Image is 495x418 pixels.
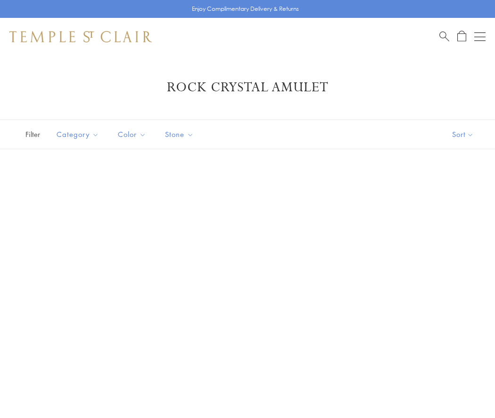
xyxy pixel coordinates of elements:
[111,124,153,145] button: Color
[24,79,471,96] h1: Rock Crystal Amulet
[439,31,449,42] a: Search
[457,31,466,42] a: Open Shopping Bag
[52,129,106,140] span: Category
[158,124,201,145] button: Stone
[9,31,152,42] img: Temple St. Clair
[160,129,201,140] span: Stone
[192,4,299,14] p: Enjoy Complimentary Delivery & Returns
[474,31,486,42] button: Open navigation
[49,124,106,145] button: Category
[431,120,495,149] button: Show sort by
[113,129,153,140] span: Color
